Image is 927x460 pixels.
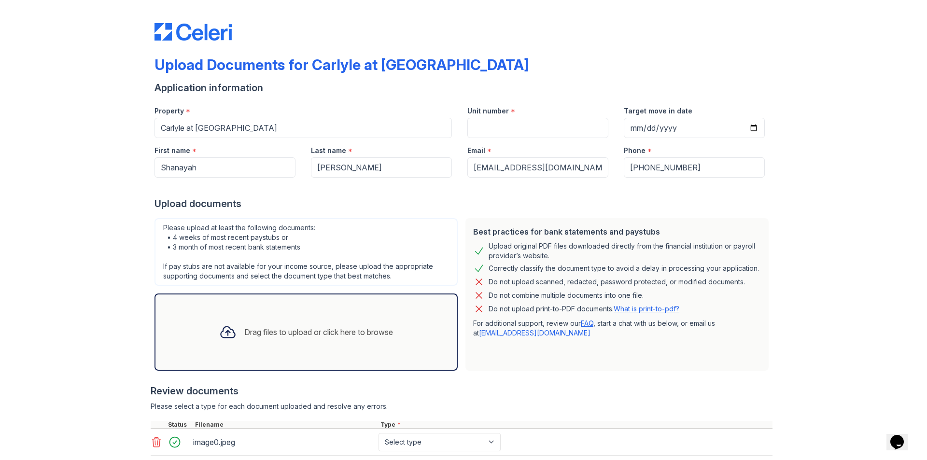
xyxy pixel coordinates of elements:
div: Type [379,421,772,429]
div: Filename [193,421,379,429]
div: Best practices for bank statements and paystubs [473,226,761,237]
div: Status [166,421,193,429]
label: Property [154,106,184,116]
p: Do not upload print-to-PDF documents. [489,304,679,314]
div: Please select a type for each document uploaded and resolve any errors. [151,402,772,411]
div: image0.jpeg [193,434,375,450]
div: Review documents [151,384,772,398]
div: Drag files to upload or click here to browse [244,326,393,338]
div: Do not combine multiple documents into one file. [489,290,644,301]
div: Do not upload scanned, redacted, password protected, or modified documents. [489,276,745,288]
div: Upload original PDF files downloaded directly from the financial institution or payroll provider’... [489,241,761,261]
label: Email [467,146,485,155]
div: Please upload at least the following documents: • 4 weeks of most recent paystubs or • 3 month of... [154,218,458,286]
img: CE_Logo_Blue-a8612792a0a2168367f1c8372b55b34899dd931a85d93a1a3d3e32e68fde9ad4.png [154,23,232,41]
a: [EMAIL_ADDRESS][DOMAIN_NAME] [479,329,590,337]
div: Upload Documents for Carlyle at [GEOGRAPHIC_DATA] [154,56,529,73]
div: Application information [154,81,772,95]
p: For additional support, review our , start a chat with us below, or email us at [473,319,761,338]
label: First name [154,146,190,155]
a: What is print-to-pdf? [614,305,679,313]
div: Correctly classify the document type to avoid a delay in processing your application. [489,263,759,274]
label: Target move in date [624,106,692,116]
a: FAQ [581,319,593,327]
label: Last name [311,146,346,155]
label: Unit number [467,106,509,116]
div: Upload documents [154,197,772,210]
label: Phone [624,146,646,155]
iframe: chat widget [886,421,917,450]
